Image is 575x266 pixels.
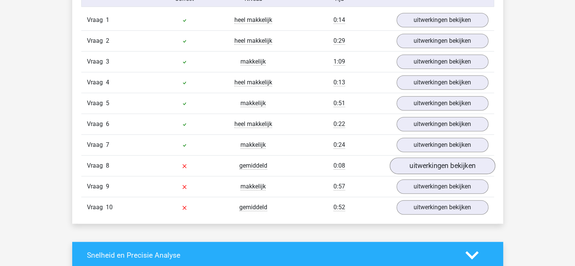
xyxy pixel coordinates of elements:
a: uitwerkingen bekijken [397,34,488,48]
span: heel makkelijk [234,16,272,24]
a: uitwerkingen bekijken [397,13,488,27]
span: 9 [106,183,109,190]
span: Vraag [87,16,106,25]
a: uitwerkingen bekijken [397,179,488,194]
span: heel makkelijk [234,79,272,86]
span: Vraag [87,120,106,129]
span: 10 [106,204,113,211]
span: 0:57 [333,183,345,190]
a: uitwerkingen bekijken [397,138,488,152]
a: uitwerkingen bekijken [397,54,488,69]
span: 5 [106,100,109,107]
span: 1 [106,16,109,23]
span: Vraag [87,99,106,108]
span: 0:29 [333,37,345,45]
span: 6 [106,120,109,128]
span: 0:51 [333,100,345,107]
span: makkelijk [240,183,266,190]
a: uitwerkingen bekijken [397,96,488,110]
span: 0:22 [333,120,345,128]
span: gemiddeld [239,162,267,170]
span: makkelijk [240,141,266,149]
span: 0:13 [333,79,345,86]
span: 0:52 [333,204,345,211]
span: Vraag [87,182,106,191]
span: 8 [106,162,109,169]
span: Vraag [87,36,106,45]
span: 0:14 [333,16,345,24]
h4: Snelheid en Precisie Analyse [87,251,454,260]
span: makkelijk [240,58,266,65]
a: uitwerkingen bekijken [397,75,488,90]
span: 7 [106,141,109,148]
span: Vraag [87,161,106,170]
span: Vraag [87,140,106,149]
span: Vraag [87,203,106,212]
span: heel makkelijk [234,37,272,45]
a: uitwerkingen bekijken [397,117,488,131]
span: 0:08 [333,162,345,170]
span: heel makkelijk [234,120,272,128]
span: Vraag [87,57,106,66]
span: 1:09 [333,58,345,65]
span: 2 [106,37,109,44]
span: makkelijk [240,100,266,107]
span: 3 [106,58,109,65]
span: gemiddeld [239,204,267,211]
a: uitwerkingen bekijken [397,200,488,215]
span: Vraag [87,78,106,87]
span: 4 [106,79,109,86]
span: 0:24 [333,141,345,149]
a: uitwerkingen bekijken [389,157,495,174]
